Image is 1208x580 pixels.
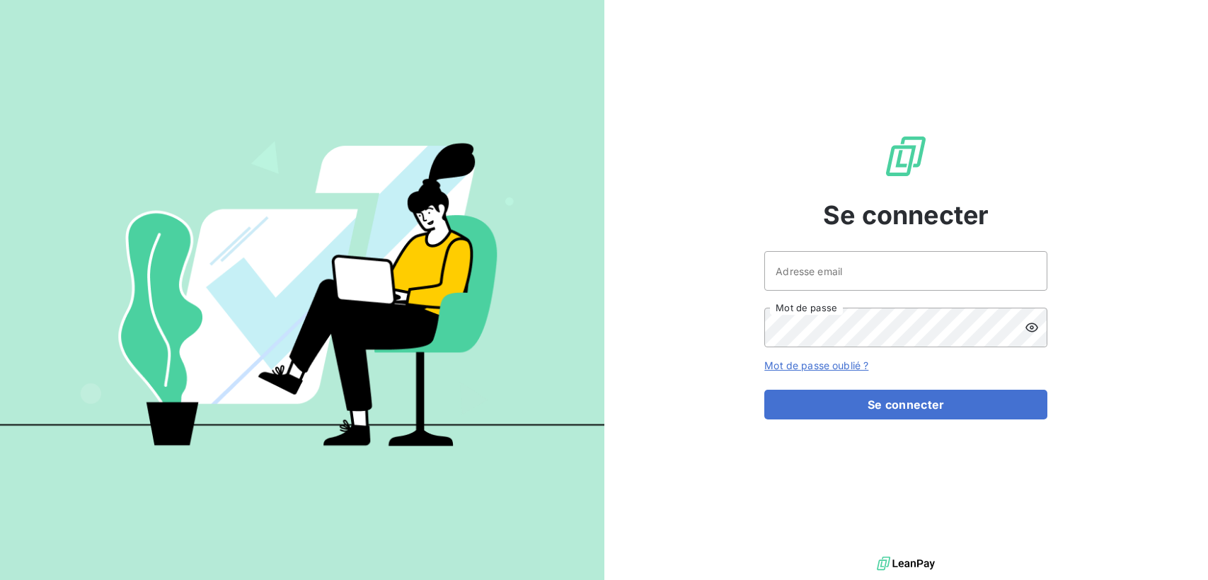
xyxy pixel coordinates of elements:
[823,196,989,234] span: Se connecter
[883,134,928,179] img: Logo LeanPay
[877,553,935,574] img: logo
[764,251,1047,291] input: placeholder
[764,390,1047,419] button: Se connecter
[764,359,868,371] a: Mot de passe oublié ?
